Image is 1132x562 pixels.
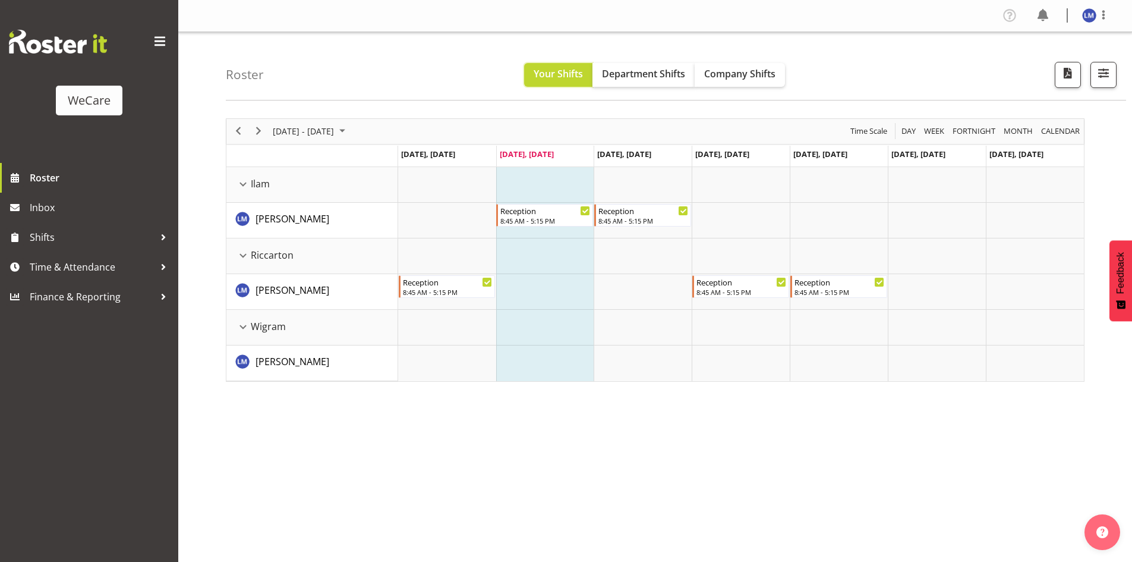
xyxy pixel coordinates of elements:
[597,149,651,159] span: [DATE], [DATE]
[398,167,1084,381] table: Timeline Week of October 7, 2025
[228,119,248,144] div: previous period
[989,149,1043,159] span: [DATE], [DATE]
[1055,62,1081,88] button: Download a PDF of the roster according to the set date range.
[256,283,329,297] a: [PERSON_NAME]
[256,212,329,226] a: [PERSON_NAME]
[226,310,398,346] td: Wigram resource
[594,204,691,227] div: Lainie Montgomery"s event - Reception Begin From Wednesday, October 8, 2025 at 8:45:00 AM GMT+13:...
[256,284,329,297] span: [PERSON_NAME]
[226,68,264,81] h4: Roster
[704,67,775,80] span: Company Shifts
[922,124,947,139] button: Timeline Week
[891,149,945,159] span: [DATE], [DATE]
[256,212,329,225] span: [PERSON_NAME]
[251,177,270,191] span: Ilam
[849,124,890,139] button: Time Scale
[30,228,154,246] span: Shifts
[524,63,592,87] button: Your Shifts
[696,276,786,288] div: Reception
[790,275,887,298] div: Lainie Montgomery"s event - Reception Begin From Friday, October 10, 2025 at 8:45:00 AM GMT+13:00...
[271,124,351,139] button: October 2025
[696,287,786,297] div: 8:45 AM - 5:15 PM
[251,248,294,262] span: Riccarton
[1082,8,1096,23] img: lainie-montgomery10478.jpg
[602,67,685,80] span: Department Shifts
[692,275,789,298] div: Lainie Montgomery"s event - Reception Begin From Thursday, October 9, 2025 at 8:45:00 AM GMT+13:0...
[500,205,590,216] div: Reception
[1115,252,1126,294] span: Feedback
[500,216,590,225] div: 8:45 AM - 5:15 PM
[256,355,329,368] span: [PERSON_NAME]
[695,63,785,87] button: Company Shifts
[849,124,888,139] span: Time Scale
[951,124,998,139] button: Fortnight
[923,124,945,139] span: Week
[1002,124,1035,139] button: Timeline Month
[251,319,286,334] span: Wigram
[251,124,267,139] button: Next
[248,119,269,144] div: next period
[793,149,847,159] span: [DATE], [DATE]
[1090,62,1117,88] button: Filter Shifts
[9,30,107,54] img: Rosterit website logo
[226,118,1084,382] div: Timeline Week of October 7, 2025
[231,124,247,139] button: Previous
[399,275,496,298] div: Lainie Montgomery"s event - Reception Begin From Monday, October 6, 2025 at 8:45:00 AM GMT+13:00 ...
[226,238,398,274] td: Riccarton resource
[30,199,172,216] span: Inbox
[534,67,583,80] span: Your Shifts
[30,258,154,276] span: Time & Attendance
[500,149,554,159] span: [DATE], [DATE]
[794,287,884,297] div: 8:45 AM - 5:15 PM
[794,276,884,288] div: Reception
[1040,124,1081,139] span: calendar
[496,204,593,227] div: Lainie Montgomery"s event - Reception Begin From Tuesday, October 7, 2025 at 8:45:00 AM GMT+13:00...
[403,287,493,297] div: 8:45 AM - 5:15 PM
[226,346,398,381] td: Lainie Montgomery resource
[598,205,688,216] div: Reception
[68,92,111,109] div: WeCare
[900,124,917,139] span: Day
[1039,124,1082,139] button: Month
[598,216,688,225] div: 8:45 AM - 5:15 PM
[1002,124,1034,139] span: Month
[226,203,398,238] td: Lainie Montgomery resource
[30,169,172,187] span: Roster
[900,124,918,139] button: Timeline Day
[269,119,352,144] div: October 06 - 12, 2025
[1096,526,1108,538] img: help-xxl-2.png
[226,167,398,203] td: Ilam resource
[1109,240,1132,321] button: Feedback - Show survey
[401,149,455,159] span: [DATE], [DATE]
[30,288,154,306] span: Finance & Reporting
[256,354,329,369] a: [PERSON_NAME]
[226,274,398,310] td: Lainie Montgomery resource
[592,63,695,87] button: Department Shifts
[272,124,335,139] span: [DATE] - [DATE]
[951,124,997,139] span: Fortnight
[695,149,749,159] span: [DATE], [DATE]
[403,276,493,288] div: Reception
